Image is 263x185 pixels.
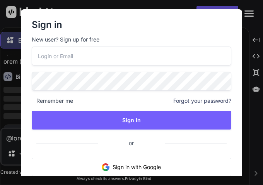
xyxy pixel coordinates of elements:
[32,47,231,66] input: Login or Email
[32,36,231,47] p: New user?
[60,36,99,43] div: Sign up for free
[173,97,231,105] span: Forgot your password?
[98,133,165,152] span: or
[32,97,73,105] span: Remember me
[32,111,231,130] button: Sign In
[102,163,109,171] img: google
[32,19,231,31] h2: Sign in
[32,158,231,176] button: Sign in with Google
